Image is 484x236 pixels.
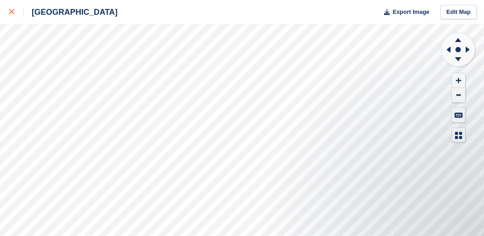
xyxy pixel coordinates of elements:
[452,128,465,143] button: Map Legend
[452,88,465,103] button: Zoom Out
[24,7,117,17] div: [GEOGRAPHIC_DATA]
[379,5,430,20] button: Export Image
[392,8,429,17] span: Export Image
[452,73,465,88] button: Zoom In
[440,5,477,20] a: Edit Map
[452,108,465,122] button: Keyboard Shortcuts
